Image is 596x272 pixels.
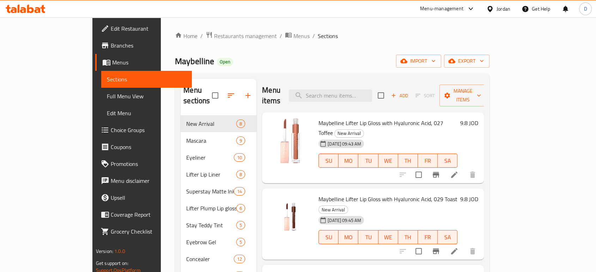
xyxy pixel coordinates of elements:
[418,230,438,244] button: FR
[181,251,256,267] div: Concealer12
[111,126,186,134] span: Choice Groups
[95,138,192,155] a: Coupons
[401,156,415,166] span: TH
[325,141,364,147] span: [DATE] 09:43 AM
[186,255,234,263] span: Concealer
[186,153,234,162] div: Eyeliner
[460,194,478,204] h6: 9.8 JOD
[318,32,338,40] span: Sections
[237,222,245,229] span: 5
[325,217,364,224] span: [DATE] 09:45 AM
[112,58,186,67] span: Menus
[200,32,203,40] li: /
[402,57,436,66] span: import
[111,24,186,33] span: Edit Restaurant
[236,136,245,145] div: items
[341,232,355,242] span: MO
[95,189,192,206] a: Upsell
[237,137,245,144] span: 9
[398,154,418,168] button: TH
[186,119,236,128] span: New Arrival
[95,122,192,138] a: Choice Groups
[111,177,186,185] span: Menu disclaimer
[584,5,587,13] span: D
[95,20,192,37] a: Edit Restaurant
[421,156,435,166] span: FR
[289,89,372,102] input: search
[175,53,214,69] span: Maybelline
[388,90,411,101] span: Add item
[460,118,478,128] h6: 9.8 JOD
[262,85,280,106] h2: Menu items
[186,221,236,229] div: Stay Teddy Tint
[114,247,125,256] span: 1.0.0
[280,32,282,40] li: /
[181,132,256,149] div: Mascara9
[334,129,364,138] div: New Arrival
[390,92,409,100] span: Add
[101,105,192,122] a: Edit Menu
[312,32,315,40] li: /
[237,171,245,178] span: 8
[373,88,388,103] span: Select section
[381,156,395,166] span: WE
[445,87,481,104] span: Manage items
[341,156,355,166] span: MO
[101,88,192,105] a: Full Menu View
[206,31,277,41] a: Restaurants management
[378,154,398,168] button: WE
[358,154,378,168] button: TU
[107,75,186,84] span: Sections
[234,255,245,263] div: items
[175,31,489,41] nav: breadcrumb
[237,120,245,127] span: 8
[398,230,418,244] button: TH
[427,243,444,260] button: Branch-specific-item
[318,230,339,244] button: SU
[418,154,438,168] button: FR
[111,143,186,151] span: Coupons
[234,153,245,162] div: items
[396,55,441,68] button: import
[186,238,236,246] span: Eyebrow Gel
[439,85,487,106] button: Manage items
[388,90,411,101] button: Add
[237,205,245,212] span: 6
[217,59,233,65] span: Open
[111,193,186,202] span: Upsell
[234,188,245,195] span: 14
[236,170,245,179] div: items
[401,232,415,242] span: TH
[411,244,426,259] span: Select to update
[181,149,256,166] div: Eyeliner10
[450,171,458,179] a: Edit menu item
[181,217,256,234] div: Stay Teddy Tint5
[96,247,113,256] span: Version:
[318,118,443,138] span: Maybelline Lifter Lip Gloss with Hyaluronic Acid, 027 Toffee
[234,256,245,262] span: 12
[181,183,256,200] div: Superstay Matte Ink Lipstick14
[318,205,348,214] div: New Arrival
[339,230,358,244] button: MO
[268,118,313,163] img: Maybelline Lifter Lip Gloss with Hyaluronic Acid, 027 Toffee
[186,187,234,196] div: Superstay Matte Ink Lipstick
[95,172,192,189] a: Menu disclaimer
[183,85,212,106] h2: Menu sections
[95,54,192,71] a: Menus
[427,166,444,183] button: Branch-specific-item
[186,136,236,145] div: Mascara
[237,239,245,246] span: 5
[378,230,398,244] button: WE
[181,115,256,132] div: New Arrival8
[181,166,256,183] div: Lifter Lip Liner8
[411,167,426,182] span: Select to update
[236,221,245,229] div: items
[111,210,186,219] span: Coverage Report
[361,232,375,242] span: TU
[95,223,192,240] a: Grocery Checklist
[234,187,245,196] div: items
[107,92,186,100] span: Full Menu View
